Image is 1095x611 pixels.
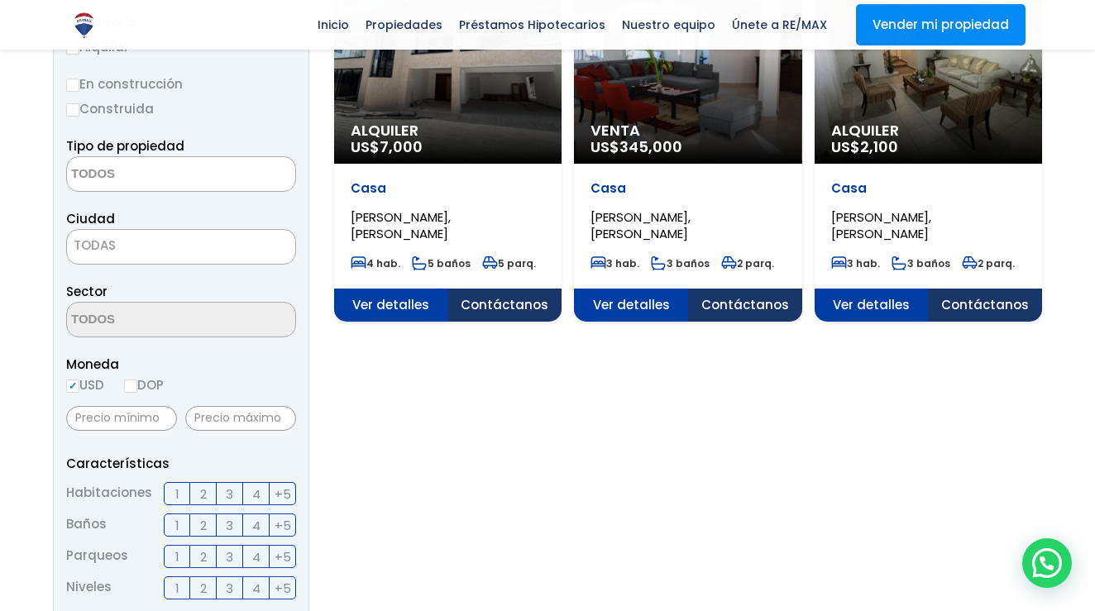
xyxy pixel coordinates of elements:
span: +5 [275,484,291,504]
span: Inicio [309,12,357,37]
span: 4 [252,578,261,599]
span: 2 [200,578,207,599]
span: Préstamos Hipotecarios [451,12,614,37]
span: 345,000 [619,136,682,157]
span: 3 hab. [831,256,880,270]
p: Casa [591,180,785,197]
span: Contáctanos [688,289,802,322]
span: [PERSON_NAME], [PERSON_NAME] [351,208,451,242]
span: TODAS [66,229,296,265]
span: Alquiler [351,122,545,139]
label: En construcción [66,74,296,94]
span: US$ [831,136,898,157]
label: DOP [124,375,164,395]
span: Baños [66,513,107,537]
span: 3 [226,578,233,599]
a: Vender mi propiedad [856,4,1026,45]
input: En construcción [66,79,79,92]
span: +5 [275,547,291,567]
span: [PERSON_NAME], [PERSON_NAME] [591,208,691,242]
span: 2 [200,547,207,567]
p: Características [66,453,296,474]
span: 3 hab. [591,256,639,270]
span: 2 [200,515,207,536]
span: 3 baños [651,256,710,270]
span: +5 [275,578,291,599]
span: Tipo de propiedad [66,137,184,155]
span: +5 [275,515,291,536]
span: Parqueos [66,545,128,568]
span: Niveles [66,576,112,599]
span: Propiedades [357,12,451,37]
span: Venta [591,122,785,139]
span: 2 parq. [721,256,774,270]
span: 1 [175,484,179,504]
span: Únete a RE/MAX [724,12,835,37]
span: Ver detalles [334,289,448,322]
p: Casa [351,180,545,197]
span: Nuestro equipo [614,12,724,37]
span: 2,100 [860,136,898,157]
span: 4 [252,547,261,567]
span: US$ [591,136,682,157]
span: 2 parq. [962,256,1015,270]
span: 7,000 [380,136,423,157]
span: [PERSON_NAME], [PERSON_NAME] [831,208,931,242]
input: Precio máximo [185,406,296,431]
span: Ciudad [66,210,115,227]
textarea: Search [67,303,227,338]
input: Precio mínimo [66,406,177,431]
span: 4 hab. [351,256,400,270]
span: Ver detalles [574,289,688,322]
label: Construida [66,98,296,119]
span: Sector [66,283,108,300]
p: Casa [831,180,1026,197]
span: Moneda [66,354,296,375]
textarea: Search [67,157,227,193]
span: Habitaciones [66,482,152,505]
input: DOP [124,379,137,393]
input: USD [66,379,79,393]
input: Construida [66,103,79,117]
span: TODAS [67,234,295,257]
span: 4 [252,484,261,504]
img: Logo de REMAX [69,11,98,40]
span: 4 [252,515,261,536]
span: US$ [351,136,423,157]
span: 5 parq. [482,256,536,270]
span: 3 [226,515,233,536]
span: 2 [200,484,207,504]
span: 1 [175,547,179,567]
span: 3 [226,484,233,504]
label: USD [66,375,104,395]
span: Contáctanos [448,289,562,322]
span: 1 [175,515,179,536]
span: 3 [226,547,233,567]
span: Contáctanos [928,289,1042,322]
span: 5 baños [412,256,471,270]
span: 3 baños [892,256,950,270]
span: TODAS [74,236,116,254]
span: Alquiler [831,122,1026,139]
span: Ver detalles [815,289,929,322]
span: 1 [175,578,179,599]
